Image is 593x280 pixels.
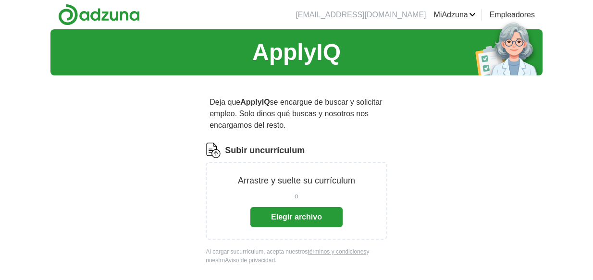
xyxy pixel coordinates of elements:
font: o [295,192,298,200]
a: MiAdzuna [434,9,476,21]
font: Empleadores [490,11,535,19]
font: Elegir archivo [271,213,322,221]
font: Al cargar su [206,248,236,255]
font: Arrastre y suelte su currículum [238,176,355,185]
font: [EMAIL_ADDRESS][DOMAIN_NAME] [296,11,426,19]
font: Deja que [210,98,240,106]
font: MiAdzuna [434,11,468,19]
img: Logotipo de Adzuna [58,4,140,25]
a: Aviso de privacidad [225,257,275,264]
button: Elegir archivo [250,207,343,227]
font: ApplyIQ [252,39,341,65]
font: . [275,257,276,264]
font: ApplyIQ [240,98,270,106]
font: se encargue de buscar y solicitar empleo. Solo dinos qué buscas y nosotros nos encargamos del resto. [210,98,382,129]
a: Empleadores [490,9,535,21]
font: currículum [236,248,263,255]
font: Subir un [225,146,260,155]
a: términos y condiciones [308,248,366,255]
font: currículum [260,146,305,155]
img: Icono de CV [206,143,221,158]
font: , acepta nuestros [263,248,308,255]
